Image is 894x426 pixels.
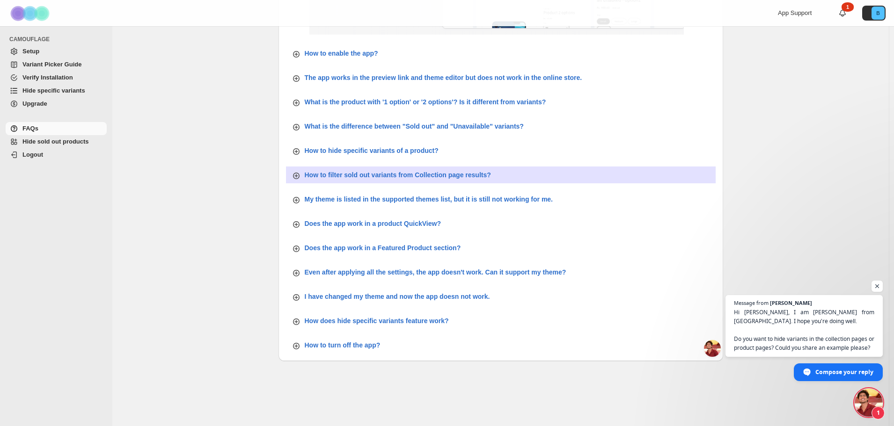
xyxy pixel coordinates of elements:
span: Upgrade [22,100,47,107]
button: My theme is listed in the supported themes list, but it is still not working for me. [286,191,716,208]
p: How to turn off the app? [305,340,381,350]
span: Hide specific variants [22,87,85,94]
span: Setup [22,48,39,55]
button: Does the app work in a product QuickView? [286,215,716,232]
button: How to turn off the app? [286,337,716,354]
span: CAMOUFLAGE [9,36,108,43]
button: Avatar with initials B [862,6,886,21]
p: How does hide specific variants feature work? [305,316,449,325]
a: Open chat [855,389,883,417]
p: What is the product with '1 option' or '2 options'? Is it different from variants? [305,97,546,107]
button: How to enable the app? [286,45,716,62]
span: Message from [734,300,769,305]
p: How to filter sold out variants from Collection page results? [305,170,491,180]
a: Hide sold out products [6,135,107,148]
span: [PERSON_NAME] [770,300,812,305]
button: How does hide specific variants feature work? [286,312,716,329]
button: Does the app work in a Featured Product section? [286,239,716,256]
button: The app works in the preview link and theme editor but does not work in the online store. [286,69,716,86]
a: FAQs [6,122,107,135]
a: Hide specific variants [6,84,107,97]
span: Compose your reply [815,364,873,380]
p: How to enable the app? [305,49,378,58]
a: Logout [6,148,107,161]
span: Hi [PERSON_NAME], I am [PERSON_NAME] from [GEOGRAPHIC_DATA]. I hope you're doing well. Do you wan... [734,308,874,352]
a: Variant Picker Guide [6,58,107,71]
a: 1 [838,8,847,18]
span: App Support [778,9,812,16]
span: FAQs [22,125,38,132]
img: Camouflage [7,0,54,26]
span: Logout [22,151,43,158]
button: I have changed my theme and now the app doesn not work. [286,288,716,305]
span: 1 [872,406,885,419]
a: Upgrade [6,97,107,110]
p: The app works in the preview link and theme editor but does not work in the online store. [305,73,582,82]
span: Variant Picker Guide [22,61,81,68]
span: Hide sold out products [22,138,89,145]
p: Does the app work in a Featured Product section? [305,243,461,253]
p: Even after applying all the settings, the app doesn't work. Can it support my theme? [305,267,566,277]
button: How to filter sold out variants from Collection page results? [286,166,716,183]
div: 1 [842,2,854,12]
button: How to hide specific variants of a product? [286,142,716,159]
span: Verify Installation [22,74,73,81]
span: Avatar with initials B [872,7,885,20]
p: Does the app work in a product QuickView? [305,219,441,228]
a: Setup [6,45,107,58]
p: I have changed my theme and now the app doesn not work. [305,292,490,301]
button: Even after applying all the settings, the app doesn't work. Can it support my theme? [286,264,716,281]
button: What is the difference between "Sold out" and "Unavailable" variants? [286,118,716,135]
a: Verify Installation [6,71,107,84]
p: How to hide specific variants of a product? [305,146,439,155]
text: B [876,10,879,16]
p: My theme is listed in the supported themes list, but it is still not working for me. [305,195,553,204]
p: What is the difference between "Sold out" and "Unavailable" variants? [305,122,524,131]
button: What is the product with '1 option' or '2 options'? Is it different from variants? [286,94,716,110]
